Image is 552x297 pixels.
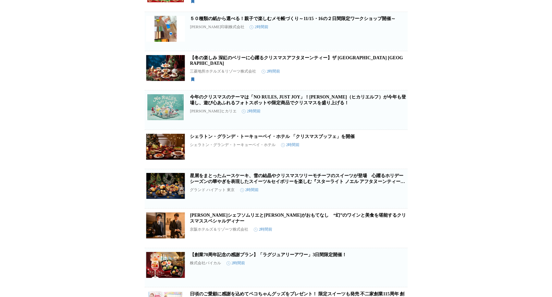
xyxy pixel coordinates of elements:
[254,227,273,232] time: 2時間前
[190,227,249,232] p: 京阪ホテルズ＆リゾーツ株式会社
[190,173,405,190] a: 星屑をまとったムースケーキ、雪の結晶やクリスマスツリーモチーフのスイーツが登場 心躍るホリデーシーズンの華やぎを表現したスイーツ&セイボリーを楽しむ『スターライト ノエル アフタヌーンティー』開催
[262,69,280,74] time: 2時間前
[146,94,185,120] img: 今年のクリスマスのテーマは「NO RULES, JUST JOY」！HikariELF（ヒカリエルフ）が今年も登場し、遊び心あふれるフォトスポットや限定商品でクリスマスを盛り上げる！
[250,24,268,30] time: 2時間前
[242,109,261,114] time: 2時間前
[190,142,276,148] p: シェラトン・グランデ・トーキョーベイ・ホテル
[190,55,403,66] a: 【冬の楽しみ 深紅のベリーに心躍るクリスマスアフタヌーンティー】ザ [GEOGRAPHIC_DATA] [GEOGRAPHIC_DATA]
[190,252,347,257] a: 【創業70周年記念の感謝プラン】「ラグジュアリーアワー」3日間限定開催！
[190,109,237,114] p: [PERSON_NAME]ヒカリエ
[281,142,300,148] time: 2時間前
[190,260,221,266] p: 株式会社バイカル
[227,260,245,266] time: 2時間前
[146,173,185,199] img: 星屑をまとったムースケーキ、雪の結晶やクリスマスツリーモチーフのスイーツが登場 心躍るホリデーシーズンの華やぎを表現したスイーツ&セイボリーを楽しむ『スターライト ノエル アフタヌーンティー』開催
[146,212,185,238] img: 岩田 渉シェフソムリエと沖中 亮真ソムリエがおもてなし “幻”のワインと美食を堪能するクリスマススペシャルディナー
[190,69,256,74] p: 三菱地所ホテルズ＆リゾーツ株式会社
[190,95,406,105] a: 今年のクリスマスのテーマは「NO RULES, JUST JOY」！[PERSON_NAME]（ヒカリエルフ）が今年も登場し、遊び心あふれるフォトスポットや限定商品でクリスマスを盛り上げる！
[190,16,396,21] a: ５０種類の紙から選べる！親子で楽しむメモ帳づくり～11/15・16の２日間限定ワークショップ開催～
[146,16,185,42] img: ５０種類の紙から選べる！親子で楽しむメモ帳づくり～11/15・16の２日間限定ワークショップ開催～
[190,187,235,193] p: グランド ハイアット 東京
[190,24,244,30] p: [PERSON_NAME]印刷株式会社
[146,252,185,278] img: 【創業70周年記念の感謝プラン】「ラグジュアリーアワー」3日間限定開催！
[146,134,185,160] img: シェラトン・グランデ・トーキョーベイ・ホテル 「クリスマスブッフェ」を開催
[146,55,185,81] img: 【冬の楽しみ 深紅のベリーに心躍るクリスマスアフタヌーンティー】ザ ロイヤルパークホテル アイコニック 東京汐留
[240,187,259,193] time: 2時間前
[190,77,195,82] svg: 保存済み
[190,213,406,223] a: [PERSON_NAME]シェフソムリエと[PERSON_NAME]がおもてなし “幻”のワインと美食を堪能するクリスマススペシャルディナー
[190,134,355,139] a: シェラトン・グランデ・トーキョーベイ・ホテル 「クリスマスブッフェ」を開催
